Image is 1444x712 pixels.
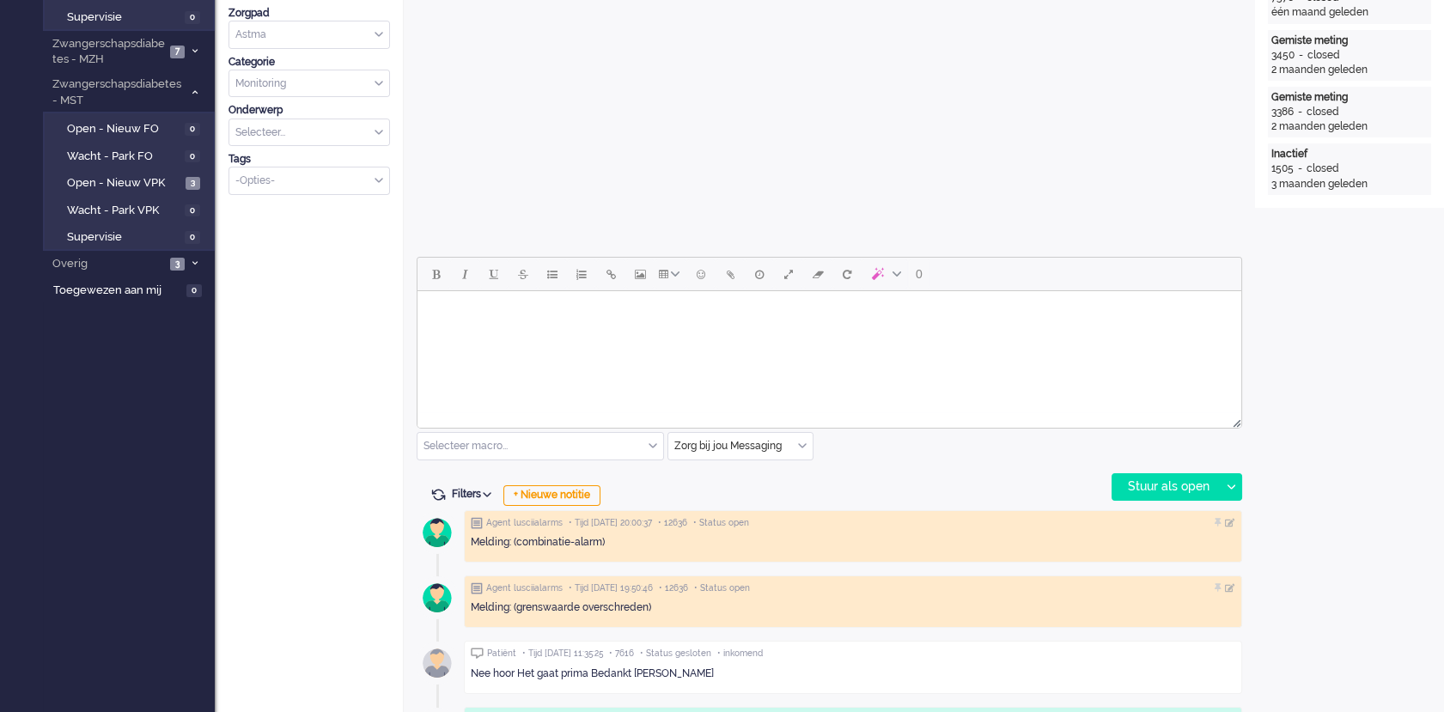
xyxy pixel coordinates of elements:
[186,284,202,297] span: 0
[862,259,908,289] button: AI
[471,666,1235,681] div: Nee hoor Het gaat prima Bedankt [PERSON_NAME]
[479,259,509,289] button: Underline
[1307,161,1339,176] div: closed
[569,517,652,529] span: • Tijd [DATE] 20:00:37
[416,576,459,619] img: avatar
[803,259,832,289] button: Clear formatting
[1271,147,1428,161] div: Inactief
[569,582,653,594] span: • Tijd [DATE] 19:50:46
[67,9,180,26] span: Supervisie
[67,229,180,246] span: Supervisie
[1294,105,1307,119] div: -
[471,582,483,594] img: ic_note_grey.svg
[50,36,165,68] span: Zwangerschapsdiabetes - MZH
[745,259,774,289] button: Delay message
[67,149,180,165] span: Wacht - Park FO
[471,648,484,659] img: ic_chat_grey.svg
[694,582,750,594] span: • Status open
[640,648,711,660] span: • Status gesloten
[1307,48,1340,63] div: closed
[522,648,603,660] span: • Tijd [DATE] 11:35:25
[452,488,497,500] span: Filters
[693,517,749,529] span: • Status open
[774,259,803,289] button: Fullscreen
[716,259,745,289] button: Add attachment
[417,291,1241,412] iframe: Rich Text Area
[486,582,563,594] span: Agent lusciialarms
[509,259,538,289] button: Strikethrough
[625,259,655,289] button: Insert/edit image
[416,642,459,685] img: avatar
[832,259,862,289] button: Reset content
[228,103,390,118] div: Onderwerp
[658,517,687,529] span: • 12636
[50,280,215,299] a: Toegewezen aan mij 0
[67,203,180,219] span: Wacht - Park VPK
[1271,48,1295,63] div: 3450
[186,177,200,190] span: 3
[50,7,213,26] a: Supervisie 0
[1227,412,1241,428] div: Resize
[471,535,1235,550] div: Melding: (combinatie-alarm)
[50,146,213,165] a: Wacht - Park FO 0
[916,267,923,281] span: 0
[1307,105,1339,119] div: closed
[1271,177,1428,192] div: 3 maanden geleden
[471,517,483,529] img: ic_note_grey.svg
[170,46,185,58] span: 7
[1295,48,1307,63] div: -
[659,582,688,594] span: • 12636
[50,119,213,137] a: Open - Nieuw FO 0
[486,517,563,529] span: Agent lusciialarms
[655,259,686,289] button: Table
[67,175,181,192] span: Open - Nieuw VPK
[53,283,181,299] span: Toegewezen aan mij
[185,204,200,217] span: 0
[50,76,183,108] span: Zwangerschapsdiabetes - MST
[503,485,600,506] div: + Nieuwe notitie
[596,259,625,289] button: Insert/edit link
[50,256,165,272] span: Overig
[421,259,450,289] button: Bold
[185,150,200,163] span: 0
[228,167,390,195] div: Select Tags
[1294,161,1307,176] div: -
[1271,90,1428,105] div: Gemiste meting
[471,600,1235,615] div: Melding: (grenswaarde overschreden)
[538,259,567,289] button: Bullet list
[1271,105,1294,119] div: 3386
[609,648,634,660] span: • 7616
[228,152,390,167] div: Tags
[686,259,716,289] button: Emoticons
[1271,5,1428,20] div: één maand geleden
[185,11,200,24] span: 0
[717,648,763,660] span: • inkomend
[228,55,390,70] div: Categorie
[567,259,596,289] button: Numbered list
[170,258,185,271] span: 3
[50,173,213,192] a: Open - Nieuw VPK 3
[1271,119,1428,134] div: 2 maanden geleden
[185,231,200,244] span: 0
[67,121,180,137] span: Open - Nieuw FO
[1271,161,1294,176] div: 1505
[228,6,390,21] div: Zorgpad
[185,123,200,136] span: 0
[450,259,479,289] button: Italic
[50,200,213,219] a: Wacht - Park VPK 0
[1112,474,1220,500] div: Stuur als open
[908,259,930,289] button: 0
[487,648,516,660] span: Patiënt
[1271,33,1428,48] div: Gemiste meting
[416,511,459,554] img: avatar
[50,227,213,246] a: Supervisie 0
[1271,63,1428,77] div: 2 maanden geleden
